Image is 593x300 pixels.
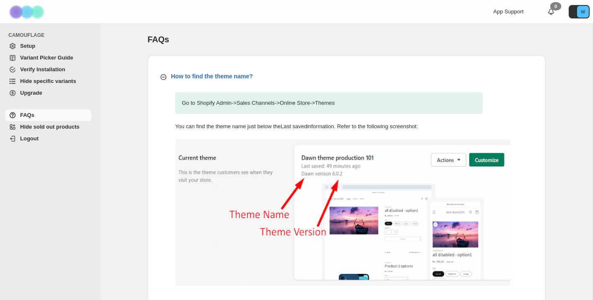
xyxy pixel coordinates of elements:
[20,135,39,142] span: Logout
[5,87,91,99] a: Upgrade
[5,121,91,133] a: Hide sold out products
[550,2,561,10] div: 0
[547,8,555,16] a: 0
[148,35,169,44] span: FAQs
[175,139,510,286] img: find-theme-name
[5,40,91,52] a: Setup
[175,92,483,114] p: Go to Shopify Admin -> Sales Channels -> Online Store -> Themes
[175,122,483,131] p: You can find the theme name just below the Last saved information. Refer to the following screens...
[569,5,590,18] button: Avatar with initials W
[154,69,539,84] button: How to find the theme name?
[171,72,253,80] p: How to find the theme name?
[20,43,35,49] span: Setup
[5,133,91,145] a: Logout
[5,75,91,87] a: Hide specific variants
[20,90,42,96] span: Upgrade
[5,52,91,64] a: Variant Picker Guide
[20,54,73,61] span: Variant Picker Guide
[577,6,589,18] span: Avatar with initials W
[581,9,585,14] text: W
[20,124,80,130] span: Hide sold out products
[20,78,76,84] span: Hide specific variants
[8,32,95,39] span: CAMOUFLAGE
[20,66,65,72] span: Verify Installation
[7,0,49,23] img: Camouflage
[20,112,34,118] span: FAQs
[5,64,91,75] a: Verify Installation
[5,109,91,121] a: FAQs
[493,8,523,15] span: App Support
